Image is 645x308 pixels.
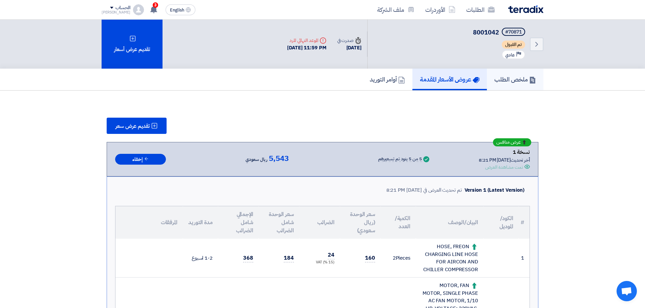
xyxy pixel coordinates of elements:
h5: 8001042 [473,28,526,37]
span: 160 [365,254,375,262]
th: سعر الوحدة شامل الضرائب [259,206,299,239]
button: English [166,4,195,15]
th: الكود/الموديل [483,206,519,239]
th: سعر الوحدة (ريال سعودي) [340,206,381,239]
button: إخفاء [115,154,166,165]
td: 1-2 اسبوع [183,239,218,278]
div: الموعد النهائي للرد [287,37,326,44]
div: (15 %) VAT [305,260,335,265]
a: الطلبات [461,2,500,18]
span: تم القبول [502,41,525,49]
a: الأوردرات [420,2,461,18]
div: [PERSON_NAME] [102,10,130,14]
a: ملخص الطلب [487,69,543,90]
a: أوامر التوريد [362,69,412,90]
div: الحساب [115,5,130,11]
h5: ملخص الطلب [494,75,536,83]
div: نسخة 1 [479,148,530,157]
div: تم تحديث العرض في [DATE] 8:21 PM [386,186,462,194]
div: صدرت في [337,37,362,44]
span: عادي [505,52,515,58]
th: الكمية/العدد [381,206,416,239]
h5: عروض الأسعار المقدمة [420,75,479,83]
span: 5,543 [269,155,289,163]
th: # [519,206,530,239]
span: ريال سعودي [245,156,267,164]
span: 24 [328,251,335,259]
a: عروض الأسعار المقدمة [412,69,487,90]
div: تقديم عرض أسعار [102,20,163,69]
th: الضرائب [299,206,340,239]
th: البيان/الوصف [416,206,483,239]
th: المرفقات [115,206,183,239]
span: English [170,8,184,13]
th: مدة التوريد [183,206,218,239]
img: profile_test.png [133,4,144,15]
button: تقديم عرض سعر [107,118,167,134]
div: [DATE] [337,44,362,52]
img: Teradix logo [508,5,543,13]
span: 3 [153,2,158,8]
span: 368 [243,254,253,262]
td: 1 [519,239,530,278]
span: عرض منافس [496,140,521,145]
div: #70871 [505,30,522,34]
div: أخر تحديث [DATE] 8:21 PM [479,157,530,164]
span: 2 [393,254,396,262]
div: [DATE] 11:59 PM [287,44,326,52]
td: Pieces [381,239,416,278]
a: Open chat [617,281,637,301]
span: 8001042 [473,28,499,37]
a: ملف الشركة [372,2,420,18]
span: تقديم عرض سعر [115,123,150,129]
div: HOSE, FREON CHARGING LINE HOSE FOR AIRCON AND CHILLER COMPRESSOR [421,243,478,273]
div: Version 1 (Latest Version) [465,186,524,194]
h5: أوامر التوريد [370,75,405,83]
span: 184 [284,254,294,262]
th: الإجمالي شامل الضرائب [218,206,259,239]
div: تمت مشاهدة العرض [485,164,523,171]
div: 5 من 5 بنود تم تسعيرهم [378,157,422,162]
